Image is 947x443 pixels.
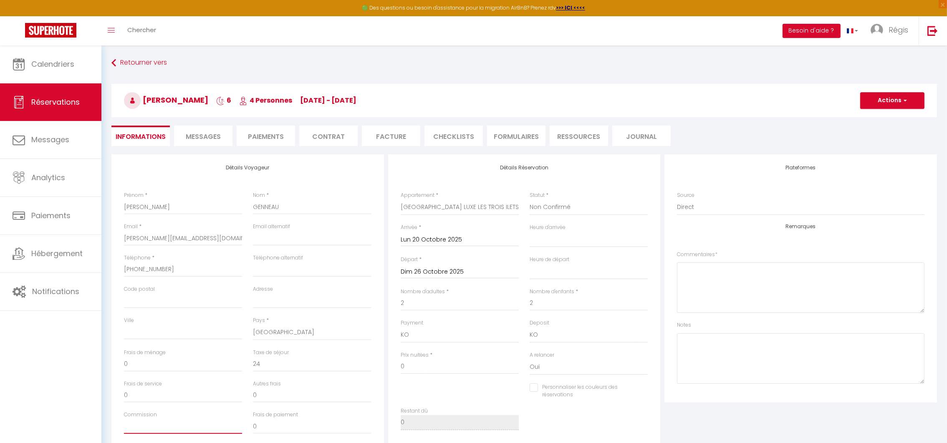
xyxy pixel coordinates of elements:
label: Ville [124,317,134,325]
label: Nombre d'adultes [401,288,445,296]
span: Paiements [31,210,71,221]
img: Super Booking [25,23,76,38]
label: Téléphone alternatif [253,254,303,262]
h4: Plateformes [677,165,924,171]
span: Analytics [31,172,65,183]
img: logout [927,25,938,36]
label: Code postal [124,285,155,293]
span: Messages [31,134,69,145]
span: Notifications [32,286,79,297]
button: Besoin d'aide ? [783,24,841,38]
label: Email [124,223,138,231]
label: Heure de départ [530,256,569,264]
label: Frais de ménage [124,349,166,357]
label: Autres frais [253,380,281,388]
label: Prénom [124,191,144,199]
label: Notes [677,321,691,329]
label: Départ [401,256,418,264]
h4: Détails Réservation [401,165,648,171]
li: Ressources [550,126,608,146]
li: Facture [362,126,420,146]
label: Arrivée [401,224,417,232]
span: Hébergement [31,248,83,259]
a: Retourner vers [111,55,937,70]
label: Statut [530,191,545,199]
label: Taxe de séjour [253,349,289,357]
label: Téléphone [124,254,151,262]
a: >>> ICI <<<< [556,4,585,11]
li: Contrat [299,126,358,146]
label: Pays [253,317,265,325]
label: Restant dû [401,407,428,415]
label: Source [677,191,694,199]
button: Actions [860,92,924,109]
span: 6 [216,96,231,105]
label: Heure d'arrivée [530,224,566,232]
span: Réservations [31,97,80,107]
label: Prix nuitées [401,351,429,359]
label: Deposit [530,319,549,327]
img: ... [871,24,883,36]
span: [PERSON_NAME] [124,95,208,105]
label: A relancer [530,351,554,359]
a: ... Régis [864,16,919,45]
label: Commission [124,411,157,419]
label: Frais de service [124,380,162,388]
label: Payment [401,319,423,327]
label: Adresse [253,285,273,293]
label: Nombre d'enfants [530,288,574,296]
span: Calendriers [31,59,74,69]
span: 4 Personnes [239,96,292,105]
label: Email alternatif [253,223,290,231]
label: Frais de paiement [253,411,298,419]
h4: Remarques [677,224,924,229]
li: CHECKLISTS [424,126,483,146]
span: Régis [889,25,908,35]
span: Messages [186,132,221,141]
span: Chercher [127,25,156,34]
span: [DATE] - [DATE] [300,96,356,105]
li: Journal [612,126,671,146]
label: Nom [253,191,265,199]
h4: Détails Voyageur [124,165,371,171]
label: Commentaires [677,251,717,259]
label: Appartement [401,191,434,199]
li: Paiements [237,126,295,146]
li: FORMULAIRES [487,126,545,146]
a: Chercher [121,16,162,45]
li: Informations [111,126,170,146]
